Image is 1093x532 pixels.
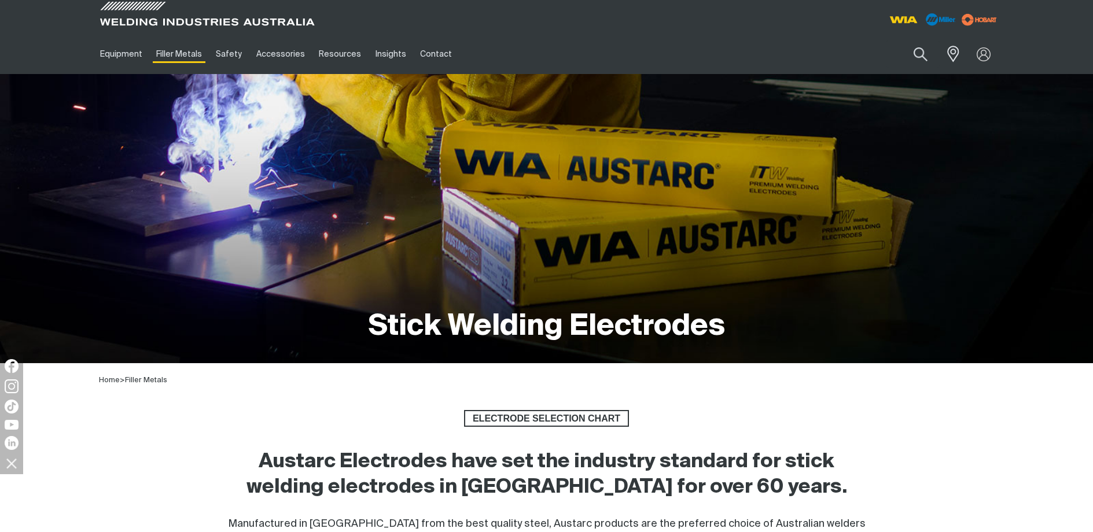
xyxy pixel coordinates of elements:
span: > [120,376,125,384]
img: TikTok [5,400,19,413]
span: Home [99,376,120,384]
img: LinkedIn [5,436,19,450]
a: Home [99,375,120,384]
nav: Main [93,34,774,74]
input: Product name or item number... [886,40,940,68]
span: ELECTRODE SELECTION CHART [465,410,628,427]
a: Filler Metals [149,34,209,74]
a: Safety [209,34,249,74]
a: Filler Metals [125,376,167,384]
button: Search products [901,40,940,68]
img: Instagram [5,379,19,393]
img: miller [958,11,1000,28]
h2: Austarc Electrodes have set the industry standard for stick welding electrodes in [GEOGRAPHIC_DAT... [220,449,873,500]
a: ELECTRODE SELECTION CHART [464,410,629,427]
a: Resources [312,34,368,74]
h1: Stick Welding Electrodes [369,308,725,346]
a: Insights [368,34,413,74]
img: hide socials [2,453,21,473]
a: Equipment [93,34,149,74]
img: Facebook [5,359,19,373]
img: YouTube [5,420,19,430]
a: Accessories [249,34,312,74]
a: Contact [413,34,459,74]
